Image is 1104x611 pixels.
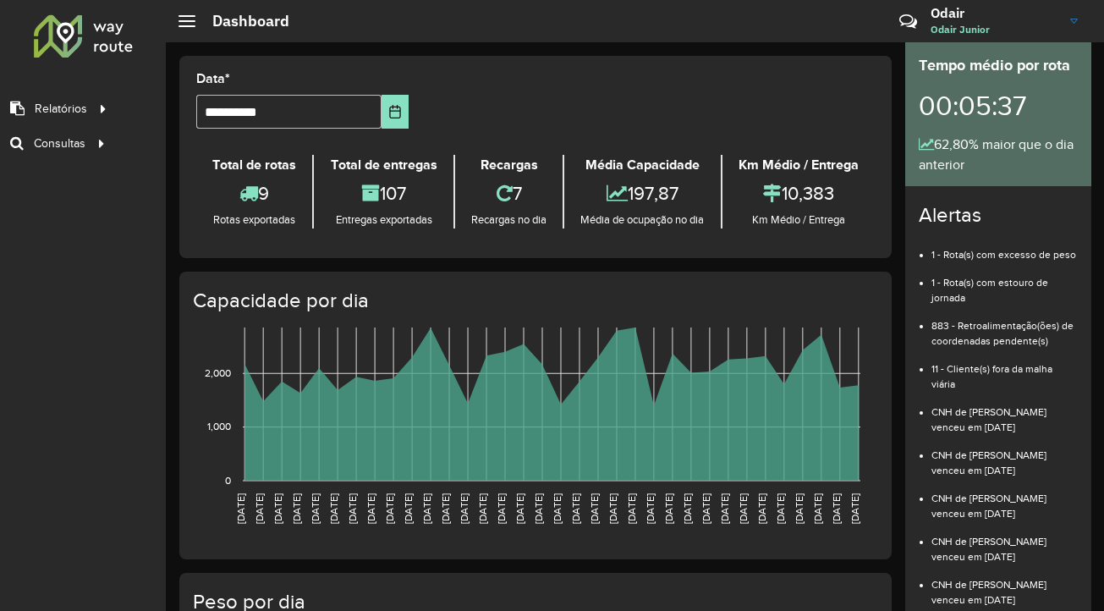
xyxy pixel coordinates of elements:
[849,493,860,524] text: [DATE]
[626,493,637,524] text: [DATE]
[919,135,1078,175] div: 62,80% maior que o dia anterior
[254,493,265,524] text: [DATE]
[890,3,926,40] a: Contato Rápido
[195,12,289,30] h2: Dashboard
[459,212,558,228] div: Recargas no dia
[421,493,432,524] text: [DATE]
[196,69,230,89] label: Data
[440,493,451,524] text: [DATE]
[568,155,716,175] div: Média Capacidade
[384,493,395,524] text: [DATE]
[775,493,786,524] text: [DATE]
[459,155,558,175] div: Recargas
[193,289,875,313] h4: Capacidade por dia
[365,493,376,524] text: [DATE]
[700,493,711,524] text: [DATE]
[682,493,693,524] text: [DATE]
[225,475,231,486] text: 0
[645,493,656,524] text: [DATE]
[205,367,231,378] text: 2,000
[931,349,1078,392] li: 11 - Cliente(s) fora da malha viária
[931,521,1078,564] li: CNH de [PERSON_NAME] venceu em [DATE]
[931,5,1057,21] h3: Odair
[34,135,85,152] span: Consultas
[738,493,749,524] text: [DATE]
[310,493,321,524] text: [DATE]
[514,493,525,524] text: [DATE]
[568,175,716,212] div: 197,87
[235,493,246,524] text: [DATE]
[459,493,470,524] text: [DATE]
[347,493,358,524] text: [DATE]
[931,392,1078,435] li: CNH de [PERSON_NAME] venceu em [DATE]
[533,493,544,524] text: [DATE]
[200,175,308,212] div: 9
[328,493,339,524] text: [DATE]
[931,478,1078,521] li: CNH de [PERSON_NAME] venceu em [DATE]
[382,95,409,129] button: Choose Date
[831,493,842,524] text: [DATE]
[607,493,618,524] text: [DATE]
[552,493,563,524] text: [DATE]
[318,175,448,212] div: 107
[931,22,1057,37] span: Odair Junior
[727,175,871,212] div: 10,383
[477,493,488,524] text: [DATE]
[931,564,1078,608] li: CNH de [PERSON_NAME] venceu em [DATE]
[756,493,767,524] text: [DATE]
[570,493,581,524] text: [DATE]
[919,77,1078,135] div: 00:05:37
[291,493,302,524] text: [DATE]
[931,305,1078,349] li: 883 - Retroalimentação(ões) de coordenadas pendente(s)
[200,155,308,175] div: Total de rotas
[727,155,871,175] div: Km Médio / Entrega
[794,493,805,524] text: [DATE]
[207,421,231,432] text: 1,000
[318,212,448,228] div: Entregas exportadas
[200,212,308,228] div: Rotas exportadas
[272,493,283,524] text: [DATE]
[812,493,823,524] text: [DATE]
[919,54,1078,77] div: Tempo médio por rota
[318,155,448,175] div: Total de entregas
[727,212,871,228] div: Km Médio / Entrega
[663,493,674,524] text: [DATE]
[459,175,558,212] div: 7
[403,493,414,524] text: [DATE]
[931,234,1078,262] li: 1 - Rota(s) com excesso de peso
[568,212,716,228] div: Média de ocupação no dia
[589,493,600,524] text: [DATE]
[931,262,1078,305] li: 1 - Rota(s) com estouro de jornada
[496,493,507,524] text: [DATE]
[35,100,87,118] span: Relatórios
[931,435,1078,478] li: CNH de [PERSON_NAME] venceu em [DATE]
[719,493,730,524] text: [DATE]
[919,203,1078,228] h4: Alertas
